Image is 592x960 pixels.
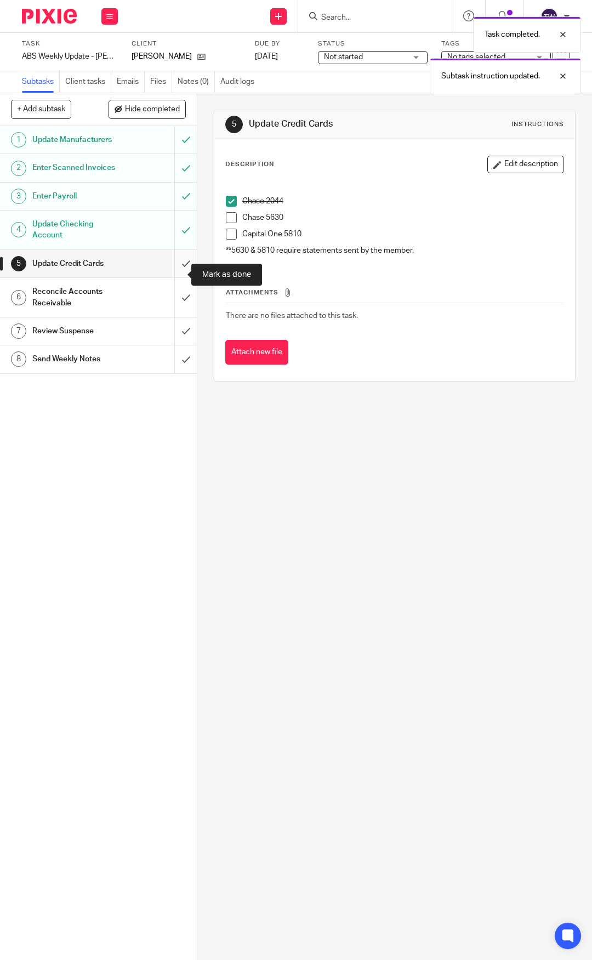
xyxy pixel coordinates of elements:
h1: Update Credit Cards [32,255,120,272]
p: Description [225,160,274,169]
div: 5 [11,256,26,271]
p: Capital One 5810 [242,229,563,240]
a: Audit logs [220,71,260,93]
div: 5 [225,116,243,133]
div: 2 [11,161,26,176]
p: Chase 5630 [242,212,563,223]
p: **5630 & 5810 require statements sent by the member. [226,245,563,256]
h1: Update Checking Account [32,216,120,244]
p: Chase 2044 [242,196,563,207]
span: [DATE] [255,53,278,60]
h1: Send Weekly Notes [32,351,120,367]
h1: Update Manufacturers [32,132,120,148]
a: Notes (0) [178,71,215,93]
p: Task completed. [485,29,540,40]
h1: Enter Payroll [32,188,120,205]
p: [PERSON_NAME] [132,51,192,62]
img: svg%3E [540,8,558,25]
div: 7 [11,323,26,339]
div: 1 [11,132,26,147]
div: Instructions [511,120,564,129]
a: Emails [117,71,145,93]
h1: Update Credit Cards [249,118,418,130]
h1: Review Suspense [32,323,120,339]
label: Due by [255,39,304,48]
span: Attachments [226,289,278,296]
span: Hide completed [125,105,180,114]
a: Files [150,71,172,93]
button: Edit description [487,156,564,173]
div: 6 [11,290,26,305]
h1: Reconcile Accounts Receivable [32,283,120,311]
span: There are no files attached to this task. [226,312,358,320]
h1: Enter Scanned Invoices [32,160,120,176]
p: Subtask instruction updated. [441,71,540,82]
div: 8 [11,351,26,367]
div: 4 [11,222,26,237]
button: + Add subtask [11,100,71,118]
div: ABS Weekly Update - [PERSON_NAME] [22,51,118,62]
a: Subtasks [22,71,60,93]
label: Client [132,39,241,48]
div: ABS Weekly Update - Cahill [22,51,118,62]
button: Hide completed [109,100,186,118]
button: Attach new file [225,340,288,365]
img: Pixie [22,9,77,24]
a: Client tasks [65,71,111,93]
label: Task [22,39,118,48]
div: 3 [11,189,26,204]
